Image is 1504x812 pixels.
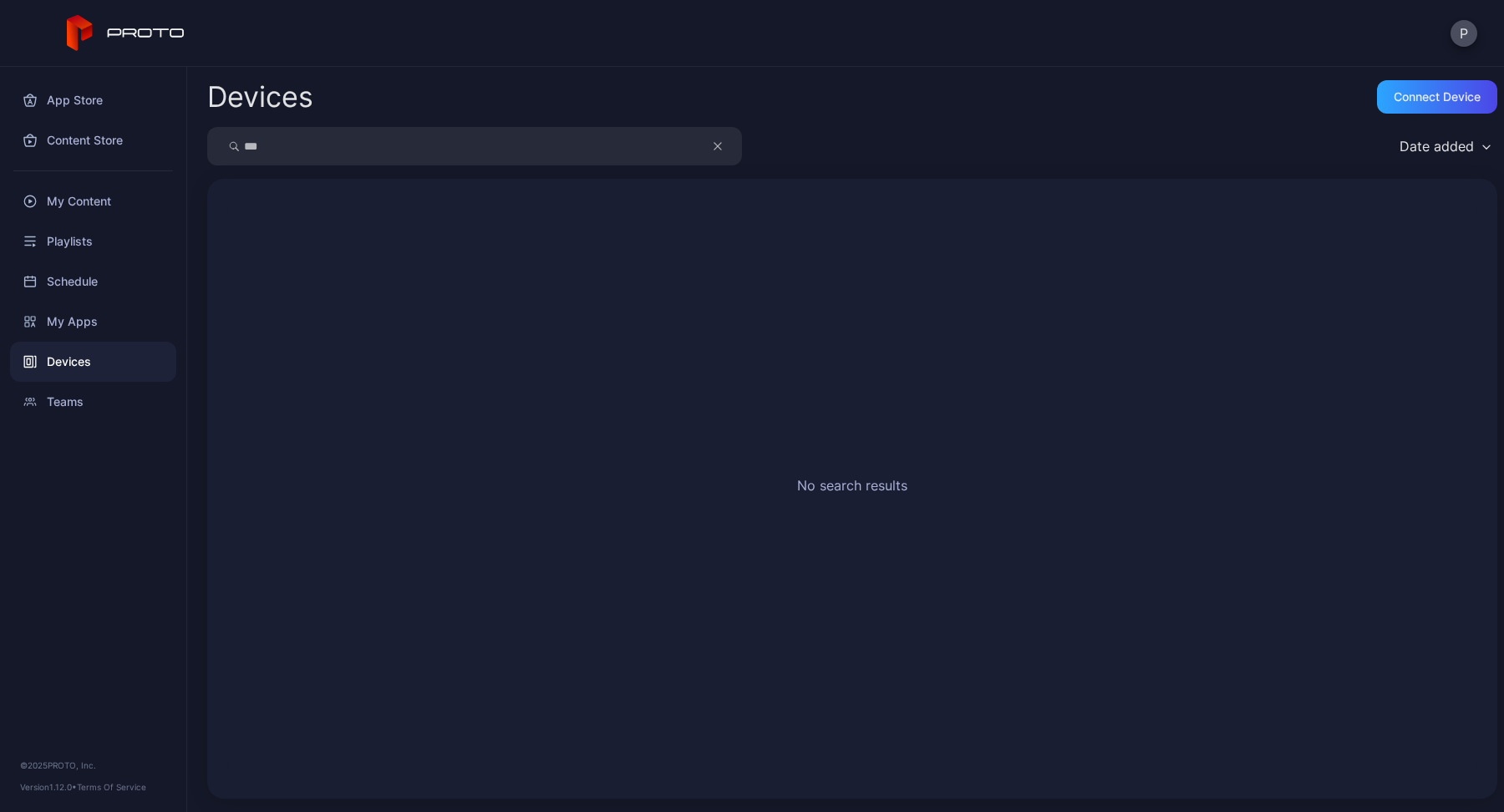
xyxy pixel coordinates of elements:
div: © 2025 PROTO, Inc. [20,759,166,772]
h2: No search results [797,475,907,495]
a: My Apps [10,302,176,342]
span: Version 1.12.0 • [20,782,77,792]
a: Content Store [10,120,176,160]
a: Devices [10,342,176,382]
div: Connect device [1394,90,1481,104]
button: Connect device [1377,80,1497,114]
a: Playlists [10,221,176,261]
button: P [1451,20,1477,47]
a: My Content [10,181,176,221]
h2: Devices [207,82,313,112]
button: Date added [1391,127,1497,165]
a: Schedule [10,261,176,302]
a: Terms Of Service [77,782,146,792]
a: Teams [10,382,176,422]
div: Date added [1400,138,1474,155]
a: App Store [10,80,176,120]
